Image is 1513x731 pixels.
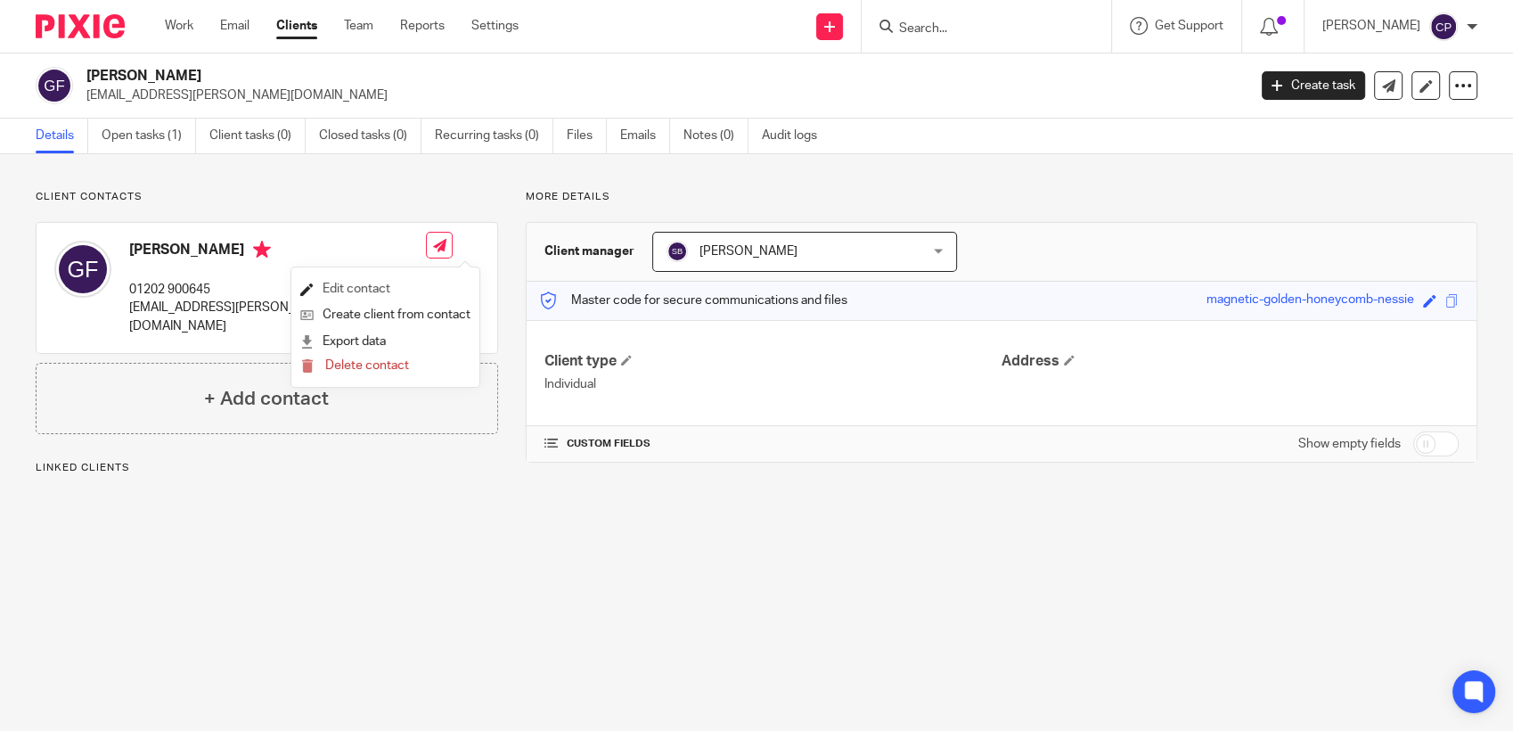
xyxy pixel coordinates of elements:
[220,17,249,35] a: Email
[471,17,519,35] a: Settings
[86,86,1235,104] p: [EMAIL_ADDRESS][PERSON_NAME][DOMAIN_NAME]
[1206,291,1414,311] div: magnetic-golden-honeycomb-nessie
[209,119,306,153] a: Client tasks (0)
[86,67,1005,86] h2: [PERSON_NAME]
[699,245,797,258] span: [PERSON_NAME]
[1002,352,1459,371] h4: Address
[129,299,426,335] p: [EMAIL_ADDRESS][PERSON_NAME][DOMAIN_NAME]
[300,355,409,378] button: Delete contact
[400,17,445,35] a: Reports
[620,119,670,153] a: Emails
[300,276,470,302] a: Edit contact
[1155,20,1223,32] span: Get Support
[667,241,688,262] img: svg%3E
[567,119,607,153] a: Files
[544,375,1002,393] p: Individual
[762,119,830,153] a: Audit logs
[276,17,317,35] a: Clients
[435,119,553,153] a: Recurring tasks (0)
[36,67,73,104] img: svg%3E
[54,241,111,298] img: svg%3E
[165,17,193,35] a: Work
[544,242,634,260] h3: Client manager
[683,119,748,153] a: Notes (0)
[204,385,329,413] h4: + Add contact
[1298,435,1401,453] label: Show empty fields
[319,119,421,153] a: Closed tasks (0)
[36,190,498,204] p: Client contacts
[300,329,470,355] a: Export data
[544,352,1002,371] h4: Client type
[36,461,498,475] p: Linked clients
[544,437,1002,451] h4: CUSTOM FIELDS
[36,14,125,38] img: Pixie
[253,241,271,259] i: Primary
[129,241,426,263] h4: [PERSON_NAME]
[344,17,373,35] a: Team
[102,119,196,153] a: Open tasks (1)
[526,190,1477,204] p: More details
[1262,71,1365,100] a: Create task
[540,292,847,309] p: Master code for secure communications and files
[129,281,426,299] p: 01202 900645
[1322,17,1420,35] p: [PERSON_NAME]
[1429,12,1458,41] img: svg%3E
[36,119,88,153] a: Details
[897,21,1058,37] input: Search
[300,302,470,328] a: Create client from contact
[325,359,409,372] span: Delete contact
